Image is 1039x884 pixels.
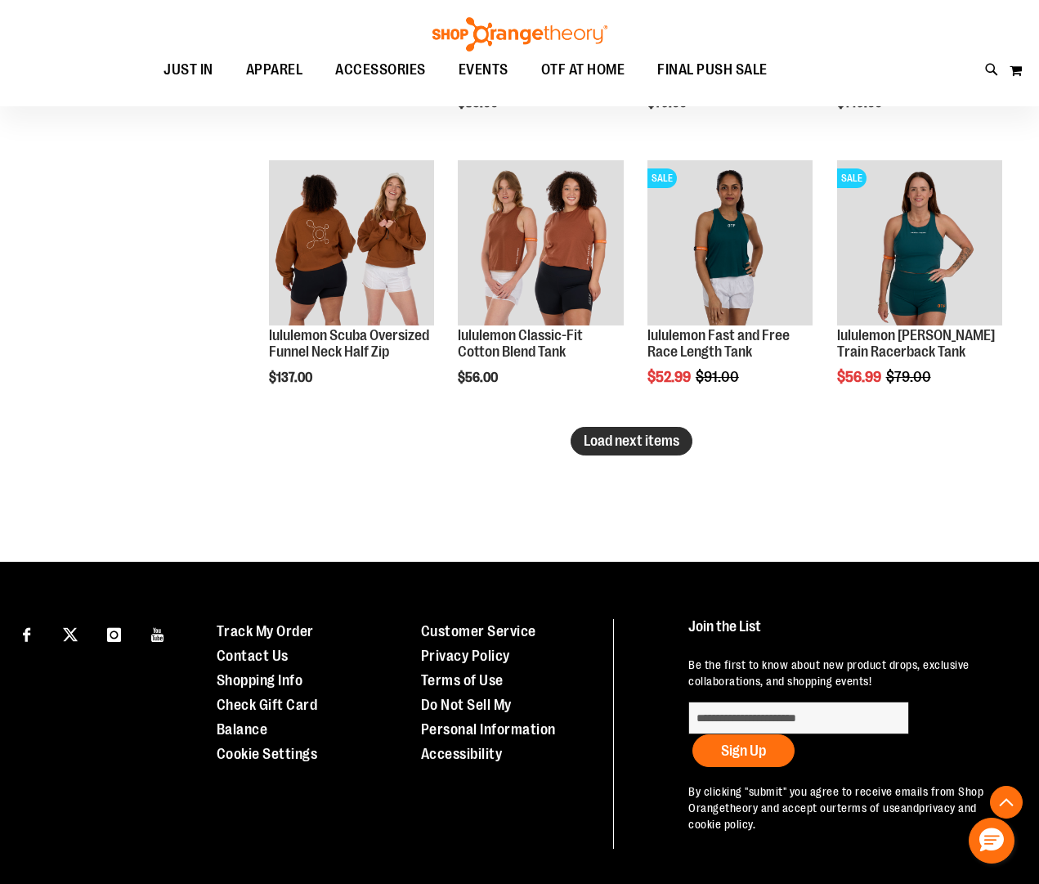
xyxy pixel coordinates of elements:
a: Accessibility [421,746,503,762]
button: Sign Up [692,734,795,767]
a: Do Not Sell My Personal Information [421,697,556,738]
span: SALE [647,168,677,188]
img: Twitter [63,627,78,642]
span: $56.00 [458,370,500,385]
a: Check Gift Card Balance [217,697,318,738]
input: enter email [688,702,909,734]
span: JUST IN [163,52,213,88]
div: product [639,152,821,427]
button: Load next items [571,427,692,455]
a: lululemon Fast and Free Race Length Tank [647,327,790,360]
span: Load next items [584,433,679,449]
a: Privacy Policy [421,648,510,664]
a: Visit our Instagram page [100,619,128,648]
button: Back To Top [990,786,1023,819]
a: FINAL PUSH SALE [641,52,784,89]
a: APPAREL [230,52,320,88]
a: JUST IN [147,52,230,89]
a: Visit our Youtube page [144,619,172,648]
div: product [261,152,442,427]
h4: Join the List [688,619,1010,649]
div: product [450,152,631,427]
a: EVENTS [442,52,525,89]
span: SALE [837,168,867,188]
span: $79.00 [886,369,934,385]
div: product [829,152,1010,427]
span: $91.00 [696,369,741,385]
a: lululemon Wunder Train Racerback TankSALE [837,160,1002,328]
a: Track My Order [217,623,314,639]
a: Shopping Info [217,672,303,689]
a: Customer Service [421,623,536,639]
span: FINAL PUSH SALE [657,52,768,88]
a: Cookie Settings [217,746,318,762]
span: $137.00 [269,370,315,385]
span: $52.99 [647,369,693,385]
p: Be the first to know about new product drops, exclusive collaborations, and shopping events! [688,657,1010,689]
span: $56.99 [837,369,884,385]
a: lululemon Scuba Oversized Funnel Neck Half Zip [269,327,429,360]
a: lululemon [PERSON_NAME] Train Racerback Tank [837,327,995,360]
img: Main view of 2024 August lululemon Fast and Free Race Length Tank [647,160,813,325]
a: Main view of 2024 August lululemon Fast and Free Race Length TankSALE [647,160,813,328]
a: lululemon Classic-Fit Cotton Blend Tank [458,160,623,328]
button: Hello, have a question? Let’s chat. [969,818,1014,864]
a: lululemon Classic-Fit Cotton Blend Tank [458,327,583,360]
a: OTF AT HOME [525,52,642,89]
a: Visit our Facebook page [12,619,41,648]
a: Visit our X page [56,619,85,648]
img: Shop Orangetheory [430,17,610,52]
a: terms of use [837,801,901,814]
span: ACCESSORIES [335,52,426,88]
a: Main view of lululemon Womens Scuba Oversized Funnel Neck [269,160,434,328]
span: APPAREL [246,52,303,88]
img: Main view of lululemon Womens Scuba Oversized Funnel Neck [269,160,434,325]
img: lululemon Wunder Train Racerback Tank [837,160,1002,325]
a: Contact Us [217,648,289,664]
img: lululemon Classic-Fit Cotton Blend Tank [458,160,623,325]
span: OTF AT HOME [541,52,625,88]
span: EVENTS [459,52,508,88]
a: Terms of Use [421,672,504,689]
a: ACCESSORIES [319,52,442,89]
p: By clicking "submit" you agree to receive emails from Shop Orangetheory and accept our and [688,783,1010,832]
span: Sign Up [721,743,766,759]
